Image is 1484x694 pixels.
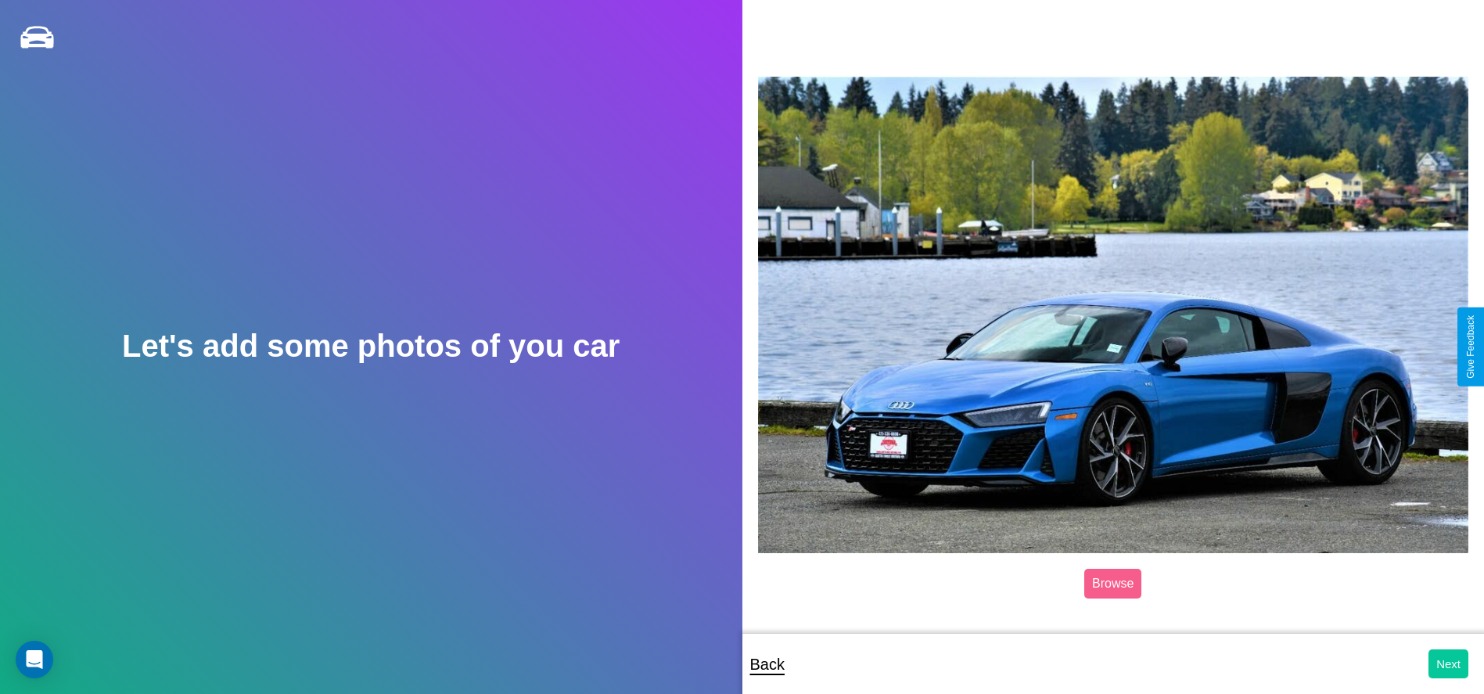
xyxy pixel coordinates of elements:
div: Open Intercom Messenger [16,641,53,678]
label: Browse [1084,569,1141,599]
h2: Let's add some photos of you car [122,329,620,364]
button: Next [1428,649,1468,678]
img: posted [758,77,1469,553]
p: Back [750,650,785,678]
div: Give Feedback [1465,315,1476,379]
